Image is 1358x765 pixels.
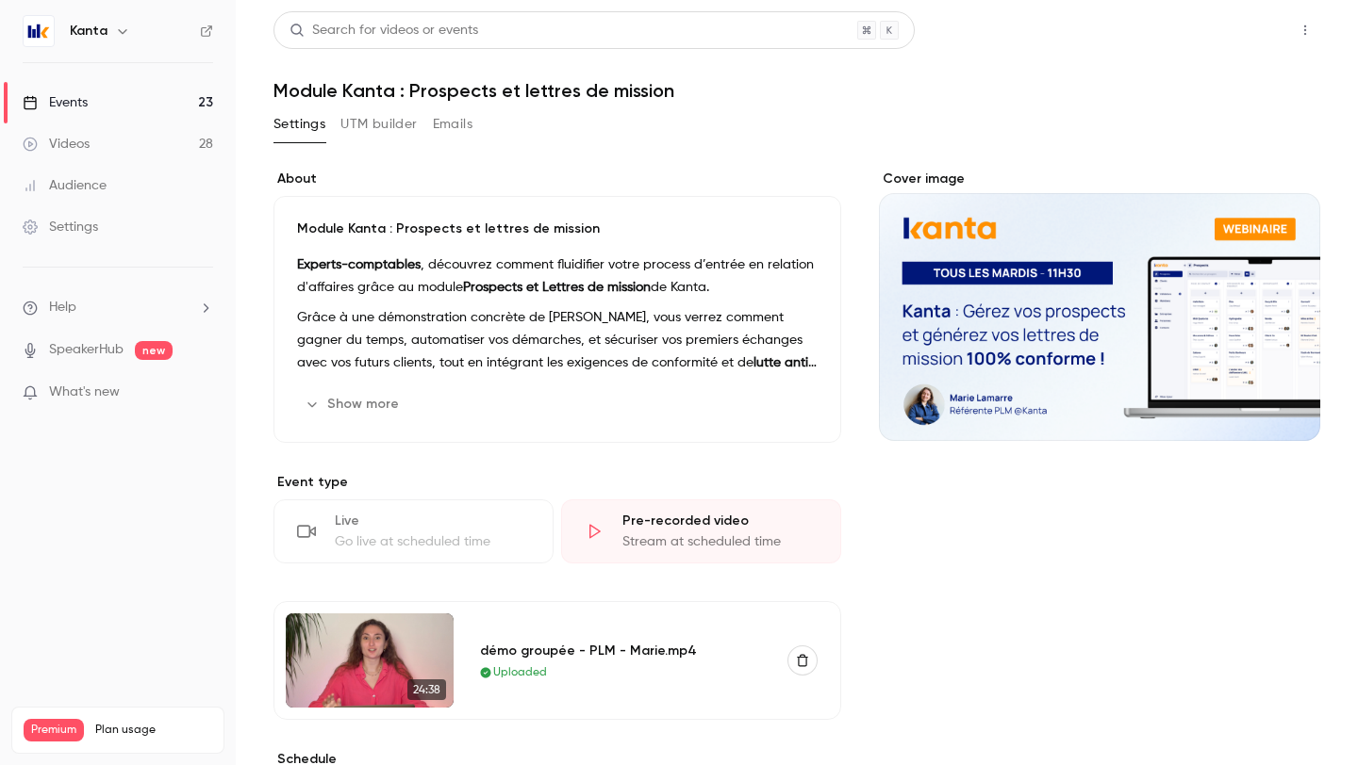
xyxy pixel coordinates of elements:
p: Grâce à une démonstration concrète de [PERSON_NAME], vous verrez comment gagner du temps, automat... [297,306,818,374]
p: Module Kanta : Prospects et lettres de mission [297,220,818,238]
a: SpeakerHub [49,340,124,360]
span: new [135,341,173,360]
span: 24:38 [407,679,446,700]
p: Event type [273,473,841,492]
span: Uploaded [493,664,547,681]
li: help-dropdown-opener [23,298,213,317]
button: UTM builder [340,109,417,139]
h6: Kanta [70,22,108,41]
span: What's new [49,382,120,402]
div: Settings [23,218,98,236]
div: Live [335,512,530,530]
button: Settings [273,109,325,139]
div: Pre-recorded videoStream at scheduled time [561,499,841,563]
div: Pre-recorded video [622,512,818,530]
span: Plan usage [95,723,212,738]
div: Go live at scheduled time [335,532,530,551]
label: Cover image [879,170,1320,188]
span: Help [49,298,76,317]
section: Cover image [879,170,1320,441]
img: Kanta [24,16,54,46]
div: Search for videos or events [290,21,478,41]
div: Videos [23,135,90,154]
button: Show more [297,389,410,419]
iframe: Noticeable Trigger [190,384,213,401]
button: Emails [433,109,472,139]
div: LiveGo live at scheduled time [273,499,554,563]
strong: Experts-comptables [297,258,421,271]
p: , découvrez comment fluidifier votre process d’entrée en relation d'affaires grâce au module de K... [297,253,818,299]
div: démo groupée - PLM - Marie.mp4 [480,641,765,660]
strong: Prospects et Lettres de mission [463,281,651,294]
div: Stream at scheduled time [622,532,818,551]
label: About [273,170,841,188]
div: Events [23,93,88,112]
h1: Module Kanta : Prospects et lettres de mission [273,79,1320,102]
button: Share [1201,11,1275,49]
span: Premium [24,719,84,741]
div: Audience [23,176,107,195]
